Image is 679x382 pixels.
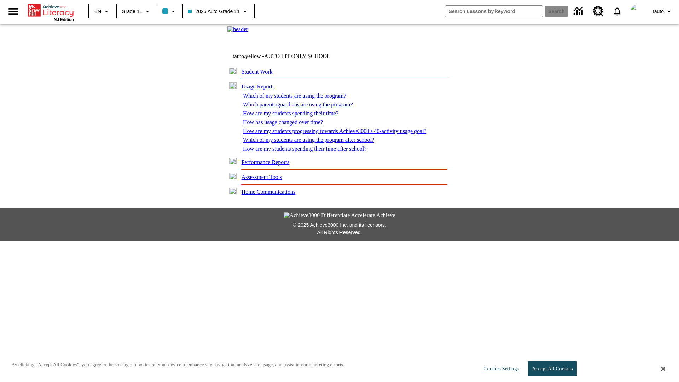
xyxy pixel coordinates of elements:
[11,361,344,369] p: By clicking “Accept All Cookies”, you agree to the storing of cookies on your device to enhance s...
[242,189,295,195] a: Home Communications
[242,174,282,180] a: Assessment Tools
[185,5,252,18] button: Class: 2025 Auto Grade 11, Select your class
[91,5,114,18] button: Language: EN, Select a language
[229,82,237,89] img: minus.gif
[243,93,346,99] a: Which of my students are using the program?
[243,137,374,143] a: Which of my students are using the program after school?
[661,366,665,372] button: Close
[3,1,24,22] button: Open side menu
[652,8,664,15] span: Tauto
[159,5,180,18] button: Class color is light blue. Change class color
[242,69,273,75] a: Student Work
[242,83,275,89] a: Usage Reports
[243,102,353,108] a: Which parents/guardians are using the program?
[227,26,248,33] img: header
[649,5,676,18] button: Profile/Settings
[243,110,338,116] a: How are my students spending their time?
[631,4,645,18] img: Avatar
[229,68,237,74] img: plus.gif
[229,188,237,194] img: plus.gif
[528,361,576,376] button: Accept All Cookies
[188,8,239,15] span: 2025 Auto Grade 11
[284,212,395,219] img: Achieve3000 Differentiate Accelerate Achieve
[243,119,323,125] a: How has usage changed over time?
[608,2,626,21] a: Notifications
[122,8,142,15] span: Grade 11
[243,128,426,134] a: How are my students progressing towards Achieve3000's 40-activity usage goal?
[94,8,101,15] span: EN
[626,2,649,21] button: Select a new avatar
[242,159,290,165] a: Performance Reports
[264,53,330,59] nobr: AUTO LIT ONLY SCHOOL
[589,2,608,21] a: Resource Center, Will open in new tab
[243,146,366,152] a: How are my students spending their time after school?
[445,6,543,17] input: search field
[54,17,74,22] span: NJ Edition
[229,173,237,179] img: plus.gif
[569,2,589,21] a: Data Center
[229,158,237,164] img: plus.gif
[119,5,155,18] button: Grade: Grade 11, Select a grade
[477,361,522,376] button: Cookies Settings
[233,53,363,59] td: tauto.yellow -
[28,2,74,22] div: Home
